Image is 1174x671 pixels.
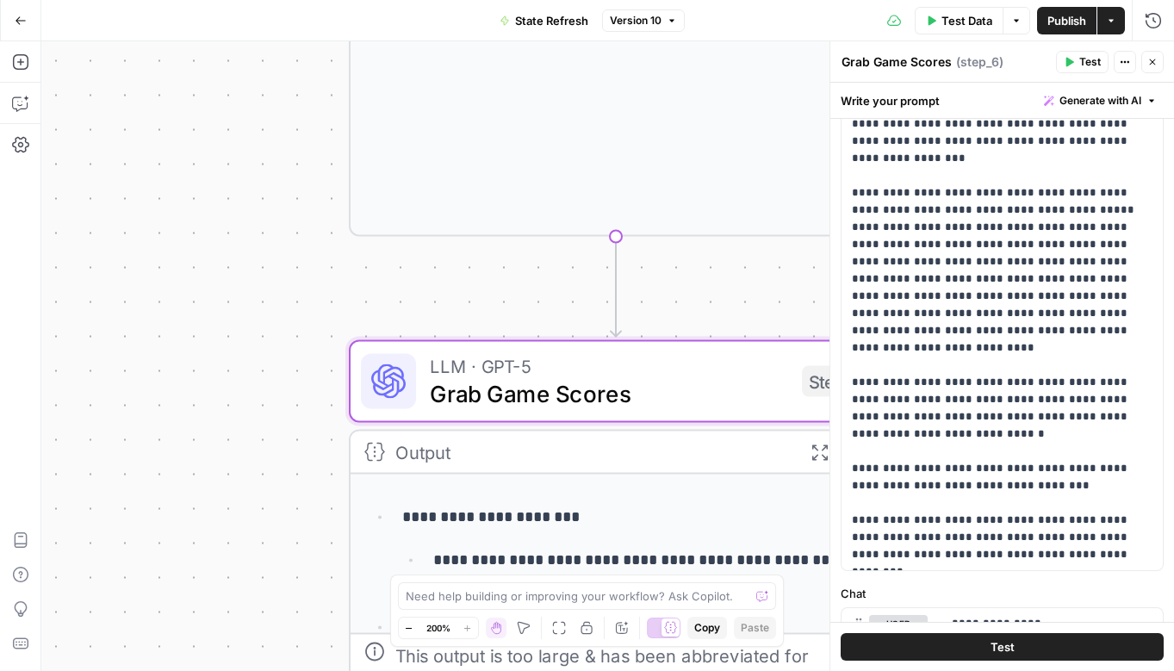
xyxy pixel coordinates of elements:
span: ( step_6 ) [956,53,1003,71]
textarea: Grab Game Scores [842,53,952,71]
span: Publish [1047,12,1086,29]
g: Edge from step_3 to step_6 [611,237,621,337]
span: Copy [694,620,720,636]
button: Version 10 [602,9,685,32]
div: Step 6 [802,366,867,397]
span: Test [991,638,1015,655]
button: Test Data [915,7,1003,34]
button: State Refresh [489,7,599,34]
span: 200% [426,621,450,635]
span: Version 10 [610,13,662,28]
span: Test Data [941,12,992,29]
button: Publish [1037,7,1096,34]
label: Chat [841,585,1164,602]
span: Test [1079,54,1101,70]
button: Test [841,633,1164,661]
button: Test [1056,51,1109,73]
span: State Refresh [515,12,588,29]
span: Grab Game Scores [430,376,788,411]
span: Paste [741,620,769,636]
span: Generate with AI [1059,93,1141,109]
button: Paste [734,617,776,639]
span: LLM · GPT-5 [430,352,788,380]
div: Output [395,438,788,466]
button: Generate with AI [1037,90,1164,112]
button: user [869,615,928,632]
button: Copy [687,617,727,639]
div: Write your prompt [830,83,1174,118]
